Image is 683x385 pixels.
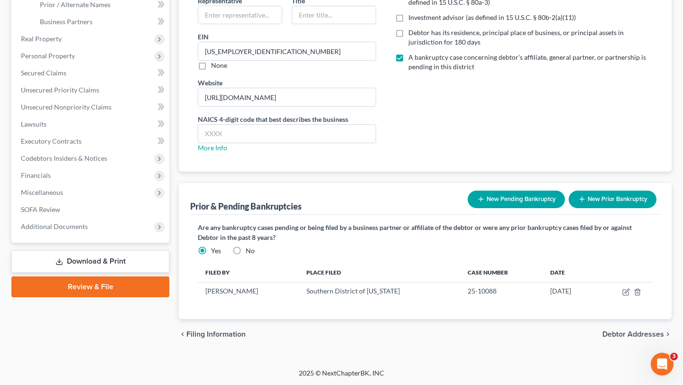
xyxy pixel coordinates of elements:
span: Debtor Addresses [602,330,664,338]
th: Case Number [460,263,543,282]
label: None [211,61,227,70]
a: Executory Contracts [13,133,169,150]
span: Additional Documents [21,222,88,230]
a: Lawsuits [13,116,169,133]
input: -- [198,42,376,60]
button: chevron_left Filing Information [179,330,246,338]
span: A bankruptcy case concerning debtor’s affiliate, general partner, or partnership is pending in th... [408,53,646,71]
span: Miscellaneous [21,188,63,196]
span: 3 [670,353,678,360]
span: Filing Information [186,330,246,338]
span: Codebtors Insiders & Notices [21,154,107,162]
label: EIN [198,32,209,42]
label: No [246,246,255,256]
a: Download & Print [11,250,169,273]
span: Lawsuits [21,120,46,128]
span: Personal Property [21,52,75,60]
a: Review & File [11,276,169,297]
a: Unsecured Priority Claims [13,82,169,99]
td: [DATE] [543,282,596,300]
label: NAICS 4-digit code that best describes the business [198,114,348,124]
a: Secured Claims [13,64,169,82]
label: Yes [211,246,221,256]
button: New Prior Bankruptcy [569,191,656,208]
a: More Info [198,144,227,152]
th: Date [543,263,596,282]
input: XXXX [198,125,376,143]
td: Southern District of [US_STATE] [299,282,460,300]
span: Financials [21,171,51,179]
input: Enter title... [292,6,376,24]
span: Investment advisor (as defined in 15 U.S.C. § 80b-2(a)(11)) [408,13,576,21]
iframe: Intercom live chat [651,353,674,376]
input: Enter representative... [198,6,282,24]
span: Unsecured Nonpriority Claims [21,103,111,111]
input: -- [198,88,376,106]
label: Website [198,78,222,88]
span: Executory Contracts [21,137,82,145]
i: chevron_left [179,330,186,338]
td: [PERSON_NAME] [198,282,299,300]
a: Business Partners [32,13,169,30]
td: 25-10088 [460,282,543,300]
a: Unsecured Nonpriority Claims [13,99,169,116]
button: Debtor Addresses chevron_right [602,330,672,338]
div: Prior & Pending Bankruptcies [190,201,302,212]
button: New Pending Bankruptcy [468,191,565,208]
span: Real Property [21,35,62,43]
i: chevron_right [664,330,672,338]
span: Debtor has its residence, principal place of business, or principal assets in jurisdiction for 18... [408,28,624,46]
span: Unsecured Priority Claims [21,86,99,94]
span: Prior / Alternate Names [40,0,111,9]
span: Business Partners [40,18,92,26]
th: Place Filed [299,263,460,282]
span: SOFA Review [21,205,60,213]
span: Secured Claims [21,69,66,77]
label: Are any bankruptcy cases pending or being filed by a business partner or affiliate of the debtor ... [198,222,653,242]
th: Filed By [198,263,299,282]
a: SOFA Review [13,201,169,218]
